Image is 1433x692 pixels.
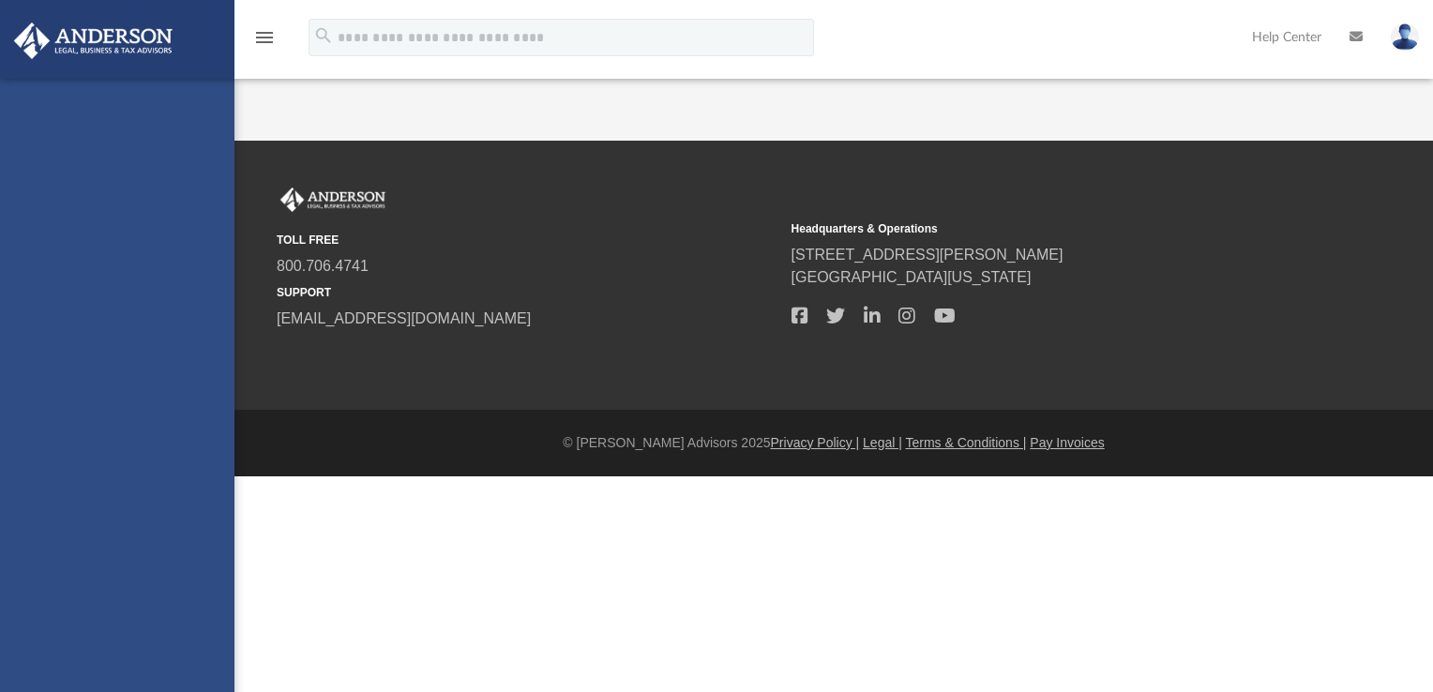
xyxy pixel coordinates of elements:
[277,232,778,248] small: TOLL FREE
[277,284,778,301] small: SUPPORT
[277,188,389,212] img: Anderson Advisors Platinum Portal
[792,247,1063,263] a: [STREET_ADDRESS][PERSON_NAME]
[1391,23,1419,51] img: User Pic
[771,435,860,450] a: Privacy Policy |
[1030,435,1104,450] a: Pay Invoices
[253,26,276,49] i: menu
[313,25,334,46] i: search
[277,258,369,274] a: 800.706.4741
[8,23,178,59] img: Anderson Advisors Platinum Portal
[792,269,1032,285] a: [GEOGRAPHIC_DATA][US_STATE]
[234,433,1433,453] div: © [PERSON_NAME] Advisors 2025
[253,36,276,49] a: menu
[792,220,1293,237] small: Headquarters & Operations
[277,310,531,326] a: [EMAIL_ADDRESS][DOMAIN_NAME]
[863,435,902,450] a: Legal |
[906,435,1027,450] a: Terms & Conditions |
